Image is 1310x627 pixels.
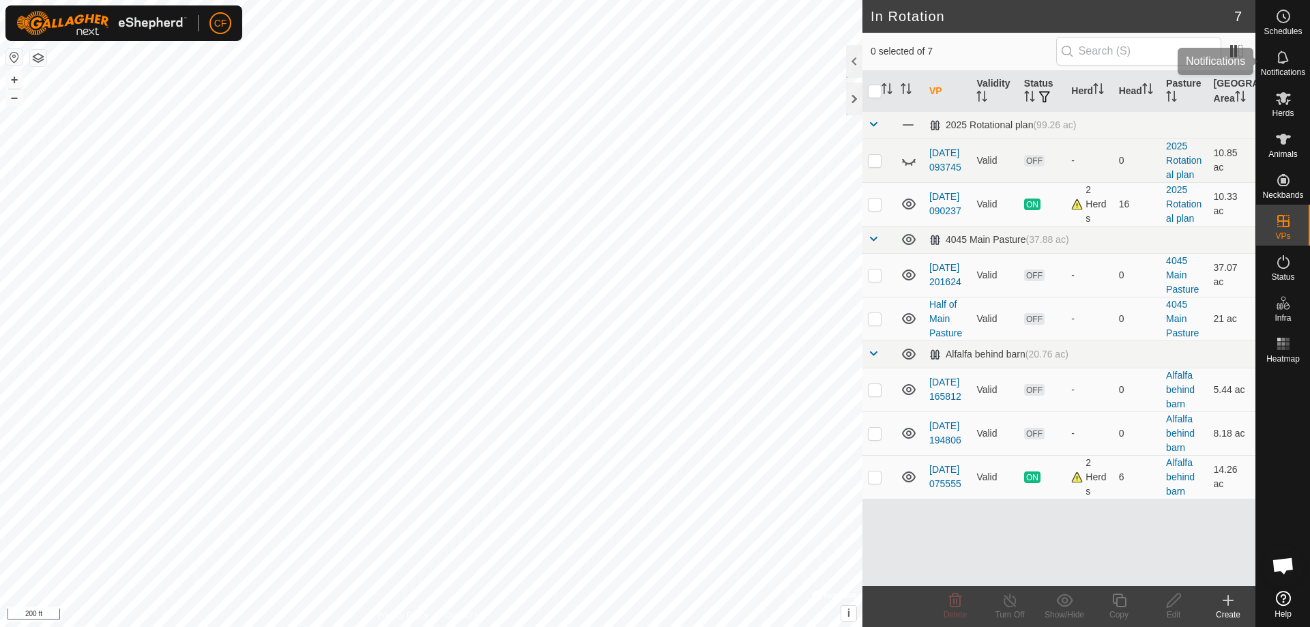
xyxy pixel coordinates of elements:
[1208,253,1255,297] td: 37.07 ac
[1208,71,1255,112] th: [GEOGRAPHIC_DATA] Area
[1026,234,1069,245] span: (37.88 ac)
[1166,184,1202,224] a: 2025 Rotational plan
[1071,383,1107,397] div: -
[1161,71,1208,112] th: Pasture
[377,609,428,622] a: Privacy Policy
[971,297,1018,340] td: Valid
[30,50,46,66] button: Map Layers
[871,8,1234,25] h2: In Rotation
[1066,71,1113,112] th: Herd
[971,411,1018,455] td: Valid
[901,85,912,96] p-sorticon: Activate to sort
[1019,71,1066,112] th: Status
[929,299,962,338] a: Half of Main Pasture
[1071,268,1107,282] div: -
[1024,199,1040,210] span: ON
[871,44,1056,59] span: 0 selected of 7
[1024,471,1040,483] span: ON
[1024,313,1045,325] span: OFF
[1024,384,1045,396] span: OFF
[1208,455,1255,499] td: 14.26 ac
[1272,109,1294,117] span: Herds
[1113,455,1161,499] td: 6
[1201,609,1255,621] div: Create
[1208,182,1255,226] td: 10.33 ac
[1113,411,1161,455] td: 0
[1166,457,1195,497] a: Alfalfa behind barn
[1256,585,1310,624] a: Help
[976,93,987,104] p-sorticon: Activate to sort
[929,191,961,216] a: [DATE] 090237
[1262,191,1303,199] span: Neckbands
[1024,155,1045,166] span: OFF
[1261,68,1305,76] span: Notifications
[929,464,961,489] a: [DATE] 075555
[971,253,1018,297] td: Valid
[1093,85,1104,96] p-sorticon: Activate to sort
[929,262,961,287] a: [DATE] 201624
[16,11,187,35] img: Gallagher Logo
[1071,426,1107,441] div: -
[1113,297,1161,340] td: 0
[1025,349,1068,360] span: (20.76 ac)
[1166,255,1199,295] a: 4045 Main Pasture
[445,609,485,622] a: Contact Us
[1208,138,1255,182] td: 10.85 ac
[1234,6,1242,27] span: 7
[1275,232,1290,240] span: VPs
[1071,456,1107,499] div: 2 Herds
[1264,27,1302,35] span: Schedules
[1092,609,1146,621] div: Copy
[1024,269,1045,281] span: OFF
[1166,299,1199,338] a: 4045 Main Pasture
[1208,368,1255,411] td: 5.44 ac
[1166,370,1195,409] a: Alfalfa behind barn
[971,71,1018,112] th: Validity
[1113,71,1161,112] th: Head
[929,147,961,173] a: [DATE] 093745
[1208,411,1255,455] td: 8.18 ac
[1033,119,1076,130] span: (99.26 ac)
[1275,610,1292,618] span: Help
[214,16,227,31] span: CF
[1275,314,1291,322] span: Infra
[1263,545,1304,586] div: Open chat
[6,49,23,65] button: Reset Map
[929,420,961,446] a: [DATE] 194806
[1235,93,1246,104] p-sorticon: Activate to sort
[1113,368,1161,411] td: 0
[1113,138,1161,182] td: 0
[1071,312,1107,326] div: -
[1024,93,1035,104] p-sorticon: Activate to sort
[6,89,23,106] button: –
[1166,93,1177,104] p-sorticon: Activate to sort
[1113,253,1161,297] td: 0
[971,455,1018,499] td: Valid
[1271,273,1294,281] span: Status
[929,349,1068,360] div: Alfalfa behind barn
[971,182,1018,226] td: Valid
[841,606,856,621] button: i
[6,72,23,88] button: +
[1208,297,1255,340] td: 21 ac
[929,234,1069,246] div: 4045 Main Pasture
[1024,428,1045,439] span: OFF
[1142,85,1153,96] p-sorticon: Activate to sort
[882,85,892,96] p-sorticon: Activate to sort
[1113,182,1161,226] td: 16
[971,138,1018,182] td: Valid
[1037,609,1092,621] div: Show/Hide
[1166,413,1195,453] a: Alfalfa behind barn
[1056,37,1221,65] input: Search (S)
[1166,141,1202,180] a: 2025 Rotational plan
[1071,154,1107,168] div: -
[1268,150,1298,158] span: Animals
[971,368,1018,411] td: Valid
[929,119,1076,131] div: 2025 Rotational plan
[929,377,961,402] a: [DATE] 165812
[982,609,1037,621] div: Turn Off
[944,610,967,619] span: Delete
[1266,355,1300,363] span: Heatmap
[847,607,850,619] span: i
[924,71,971,112] th: VP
